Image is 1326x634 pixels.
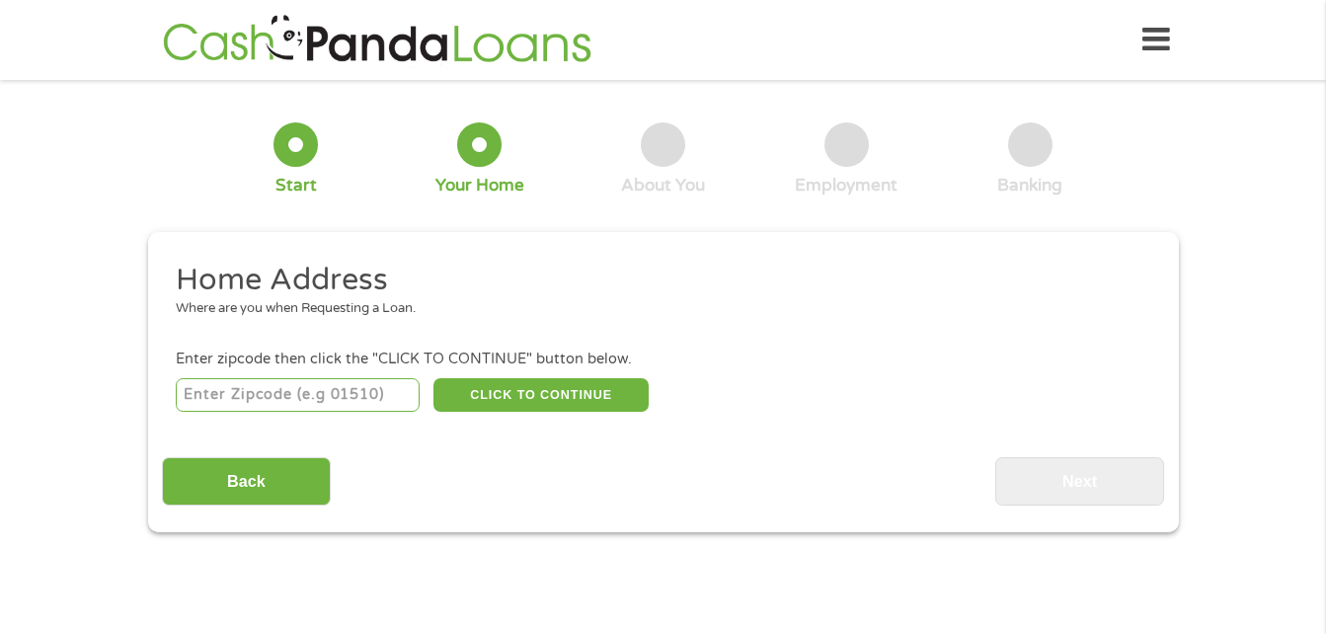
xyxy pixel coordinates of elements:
[176,349,1149,370] div: Enter zipcode then click the "CLICK TO CONTINUE" button below.
[157,12,597,68] img: GetLoanNow Logo
[162,457,331,506] input: Back
[997,175,1062,197] div: Banking
[176,261,1135,300] h2: Home Address
[275,175,317,197] div: Start
[433,378,649,412] button: CLICK TO CONTINUE
[176,299,1135,319] div: Where are you when Requesting a Loan.
[995,457,1164,506] input: Next
[435,175,524,197] div: Your Home
[795,175,897,197] div: Employment
[621,175,705,197] div: About You
[176,378,420,412] input: Enter Zipcode (e.g 01510)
